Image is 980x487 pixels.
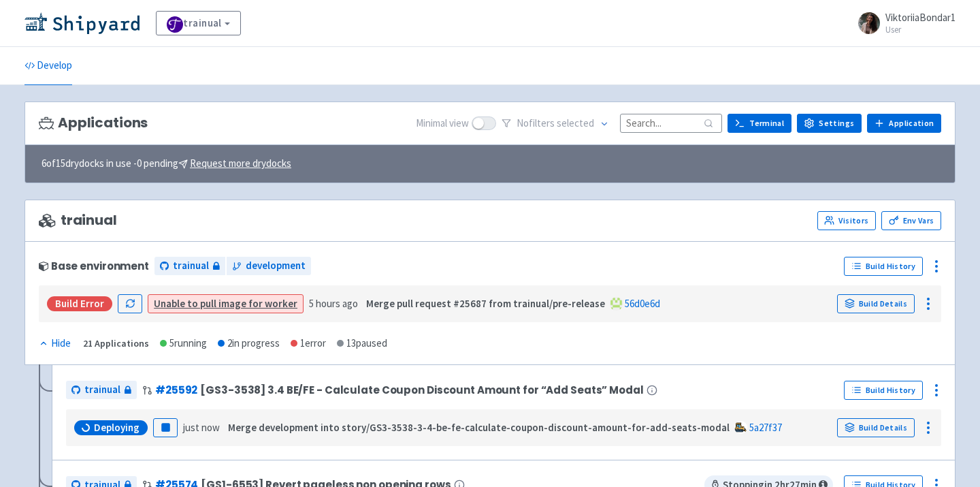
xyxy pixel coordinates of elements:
span: trainual [84,382,120,398]
span: Minimal view [416,116,469,131]
span: Deploying [94,421,140,435]
button: Pause [153,418,178,437]
img: Shipyard logo [24,12,140,34]
a: Visitors [817,211,876,230]
span: ViktoriiaBondar1 [885,11,955,24]
a: 5a27f37 [749,421,782,434]
a: trainual [66,381,137,399]
a: Settings [797,114,862,133]
div: Hide [39,336,71,351]
a: development [227,257,311,275]
a: trainual [154,257,225,275]
div: 21 Applications [83,336,149,351]
a: Build History [844,257,923,276]
a: Terminal [728,114,791,133]
u: Request more drydocks [190,157,291,170]
a: Build Details [837,294,915,313]
h3: Applications [39,115,148,131]
strong: Merge pull request #25687 from trainual/pre-release [366,297,605,310]
span: No filter s [517,116,594,131]
span: 6 of 15 drydocks in use - 0 pending [42,156,291,172]
strong: Merge development into story/GS3-3538-3-4-be-fe-calculate-coupon-discount-amount-for-add-seats-modal [228,421,730,434]
a: Build Details [837,418,915,437]
div: Build Error [47,296,112,311]
div: 13 paused [337,336,387,351]
span: [GS3-3538] 3.4 BE/FE - Calculate Coupon Discount Amount for “Add Seats” Modal [200,384,643,396]
div: 2 in progress [218,336,280,351]
a: Build History [844,381,923,400]
span: trainual [173,258,209,274]
input: Search... [620,114,722,132]
a: 56d0e6d [625,297,660,310]
a: Unable to pull image for worker [154,297,297,310]
time: just now [183,421,220,434]
span: selected [557,116,594,129]
div: Base environment [39,260,149,272]
a: ViktoriiaBondar1 User [850,12,955,34]
button: Hide [39,336,72,351]
span: development [246,258,306,274]
div: 1 error [291,336,326,351]
div: 5 running [160,336,207,351]
a: trainual [156,11,241,35]
a: #25592 [155,383,197,397]
small: User [885,25,955,34]
a: Develop [24,47,72,85]
a: Env Vars [881,211,941,230]
time: 5 hours ago [309,297,358,310]
span: trainual [39,213,117,228]
a: Application [867,114,941,133]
